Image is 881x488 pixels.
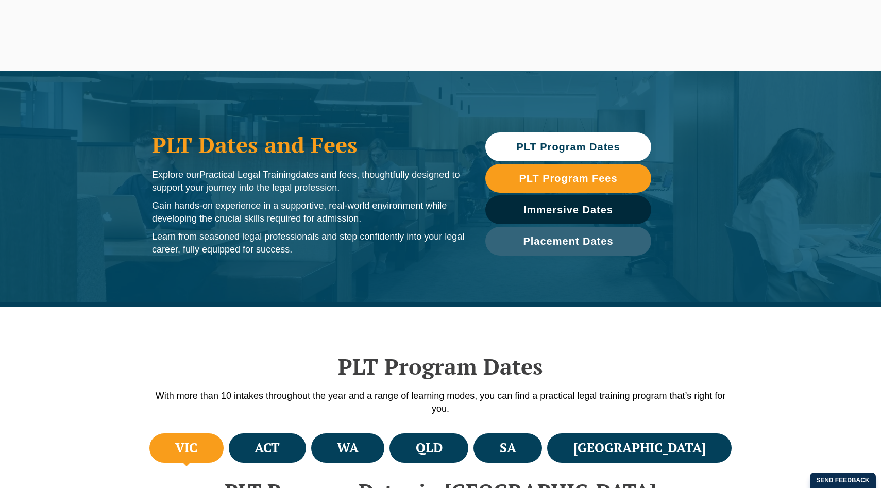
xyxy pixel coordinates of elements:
h4: [GEOGRAPHIC_DATA] [573,440,706,457]
a: Immersive Dates [485,195,651,224]
p: Explore our dates and fees, thoughtfully designed to support your journey into the legal profession. [152,169,465,194]
span: Immersive Dates [523,205,613,215]
h4: WA [337,440,359,457]
span: PLT Program Dates [516,142,620,152]
a: PLT Program Fees [485,164,651,193]
span: Practical Legal Training [199,170,296,180]
h4: ACT [255,440,280,457]
p: With more than 10 intakes throughout the year and a range of learning modes, you can find a pract... [147,390,734,415]
h4: QLD [416,440,443,457]
h4: SA [500,440,516,457]
p: Learn from seasoned legal professionals and step confidently into your legal career, fully equipp... [152,230,465,256]
span: Placement Dates [523,236,613,246]
h1: PLT Dates and Fees [152,132,465,158]
a: PLT Program Dates [485,132,651,161]
h4: VIC [175,440,197,457]
a: Placement Dates [485,227,651,256]
p: Gain hands-on experience in a supportive, real-world environment while developing the crucial ski... [152,199,465,225]
span: PLT Program Fees [519,173,617,183]
h2: PLT Program Dates [147,354,734,379]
